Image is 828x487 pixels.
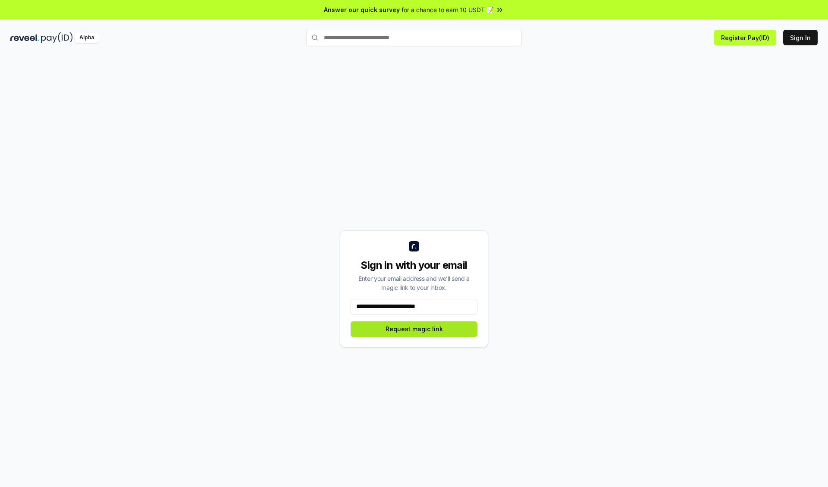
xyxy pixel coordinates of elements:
div: Sign in with your email [351,258,477,272]
button: Sign In [783,30,818,45]
img: pay_id [41,32,73,43]
button: Register Pay(ID) [714,30,776,45]
span: for a chance to earn 10 USDT 📝 [401,5,494,14]
div: Alpha [75,32,99,43]
div: Enter your email address and we’ll send a magic link to your inbox. [351,274,477,292]
button: Request magic link [351,321,477,337]
img: reveel_dark [10,32,39,43]
span: Answer our quick survey [324,5,400,14]
img: logo_small [409,241,419,251]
